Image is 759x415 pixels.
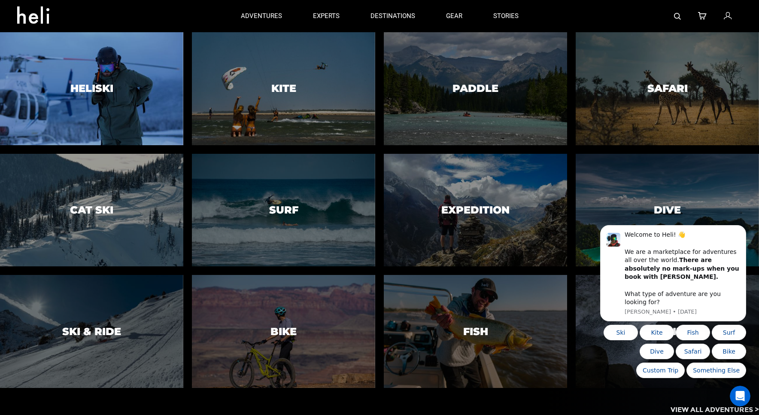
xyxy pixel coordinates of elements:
p: adventures [241,12,282,21]
h3: Heliski [70,83,113,94]
h3: Expedition [441,204,510,216]
h3: Bike [270,326,297,337]
h3: Cat Ski [70,204,113,216]
h3: Kite [271,83,296,94]
p: experts [313,12,340,21]
p: View All Adventures > [671,405,759,415]
iframe: Intercom live chat [730,386,750,406]
img: search-bar-icon.svg [674,13,681,20]
h3: Ski & Ride [62,326,121,337]
p: destinations [370,12,415,21]
h3: Paddle [452,83,498,94]
a: PremiumPremium image [576,275,759,388]
iframe: Intercom notifications message [587,168,759,392]
h3: Surf [269,204,298,216]
h3: Fish [463,326,488,337]
h3: Safari [647,83,688,94]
